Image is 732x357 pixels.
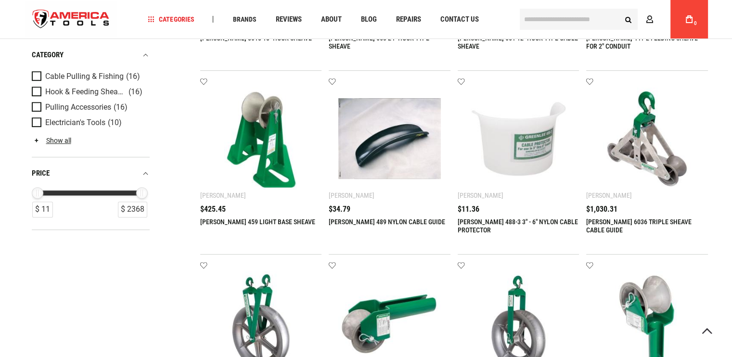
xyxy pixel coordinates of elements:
span: Contact Us [440,16,478,23]
img: GREENLEE 6036 TRIPLE SHEAVE CABLE GUIDE [596,88,698,190]
a: Brands [228,13,260,26]
a: [PERSON_NAME] 653 24" HOOK-TYPE SHEAVE [329,34,429,50]
span: (16) [114,103,128,112]
span: Repairs [396,16,421,23]
span: About [321,16,341,23]
span: Brands [232,16,256,23]
span: Electrician's Tools [45,118,105,127]
span: Cable Pulling & Fishing [45,72,124,81]
img: America Tools [25,1,118,38]
span: $11.36 [458,205,479,213]
div: [PERSON_NAME] [200,191,246,199]
a: [PERSON_NAME] 6036 TRIPLE SHEAVE CABLE GUIDE [586,218,692,234]
div: $ 2368 [118,202,147,217]
span: Reviews [275,16,301,23]
div: [PERSON_NAME] [329,191,374,199]
a: Blog [356,13,381,26]
div: category [32,49,150,62]
span: Pulling Accessories [45,103,111,112]
a: Reviews [271,13,306,26]
span: $425.45 [200,205,226,213]
img: GREENLEE 488-3 3 [467,88,570,190]
a: Pulling Accessories (16) [32,102,147,113]
img: GREENLEE 459 LIGHT BASE SHEAVE [210,88,312,190]
span: $1,030.31 [586,205,617,213]
a: [PERSON_NAME] 8018 18" HOOK SHEAVE [200,34,312,42]
a: [PERSON_NAME] 441-2 FEEDING SHEAVE FOR 2" CONDUIT [586,34,698,50]
a: Categories [143,13,198,26]
a: About [316,13,346,26]
div: [PERSON_NAME] [458,191,503,199]
a: store logo [25,1,118,38]
a: Cable Pulling & Fishing (16) [32,71,147,82]
a: Hook & Feeding Sheaves (16) [32,87,147,97]
span: Categories [148,16,194,23]
a: [PERSON_NAME] 489 NYLON CABLE GUIDE [329,218,445,226]
span: $34.79 [329,205,350,213]
a: Electrician's Tools (10) [32,117,147,128]
span: (10) [108,119,122,127]
span: (16) [128,88,142,96]
span: (16) [126,73,140,81]
button: Search [619,10,638,28]
a: [PERSON_NAME] 651 12" HOOK TYPE CABLE SHEAVE [458,34,578,50]
a: Repairs [391,13,425,26]
span: Blog [360,16,376,23]
img: GREENLEE 489 NYLON CABLE GUIDE [338,88,441,190]
div: Product Filters [32,38,150,230]
a: [PERSON_NAME] 488-3 3" - 6" NYLON CABLE PROTECTOR [458,218,578,234]
a: Contact Us [436,13,483,26]
div: $ 11 [32,202,53,217]
div: price [32,167,150,180]
a: [PERSON_NAME] 459 LIGHT BASE SHEAVE [200,218,315,226]
a: Show all [32,137,71,144]
div: [PERSON_NAME] [586,191,632,199]
span: Hook & Feeding Sheaves [45,88,126,96]
span: 0 [694,21,697,26]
